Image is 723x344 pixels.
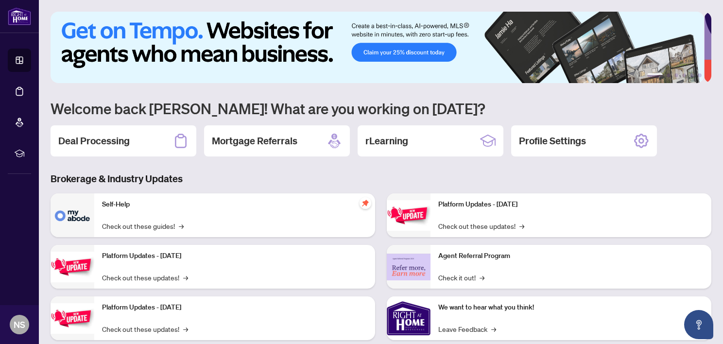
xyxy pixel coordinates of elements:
a: Check it out!→ [438,272,484,283]
button: 2 [667,73,671,77]
img: Self-Help [51,193,94,237]
a: Check out these guides!→ [102,221,184,231]
h1: Welcome back [PERSON_NAME]! What are you working on [DATE]? [51,99,711,118]
img: logo [8,7,31,25]
a: Check out these updates!→ [102,272,188,283]
img: Agent Referral Program [387,254,430,280]
h2: Deal Processing [58,134,130,148]
p: Agent Referral Program [438,251,704,261]
span: → [480,272,484,283]
button: 5 [690,73,694,77]
button: 4 [682,73,686,77]
span: pushpin [360,197,371,209]
button: 1 [647,73,663,77]
p: Self-Help [102,199,367,210]
span: → [519,221,524,231]
a: Leave Feedback→ [438,324,496,334]
h2: rLearning [365,134,408,148]
p: Platform Updates - [DATE] [438,199,704,210]
button: 3 [674,73,678,77]
p: Platform Updates - [DATE] [102,251,367,261]
button: 6 [698,73,702,77]
p: Platform Updates - [DATE] [102,302,367,313]
h3: Brokerage & Industry Updates [51,172,711,186]
h2: Mortgage Referrals [212,134,297,148]
img: Slide 0 [51,12,704,83]
img: We want to hear what you think! [387,296,430,340]
a: Check out these updates!→ [102,324,188,334]
img: Platform Updates - June 23, 2025 [387,200,430,231]
a: Check out these updates!→ [438,221,524,231]
p: We want to hear what you think! [438,302,704,313]
span: → [179,221,184,231]
span: → [183,324,188,334]
button: Open asap [684,310,713,339]
h2: Profile Settings [519,134,586,148]
img: Platform Updates - July 21, 2025 [51,303,94,334]
span: NS [14,318,25,331]
span: → [491,324,496,334]
span: → [183,272,188,283]
img: Platform Updates - September 16, 2025 [51,252,94,282]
